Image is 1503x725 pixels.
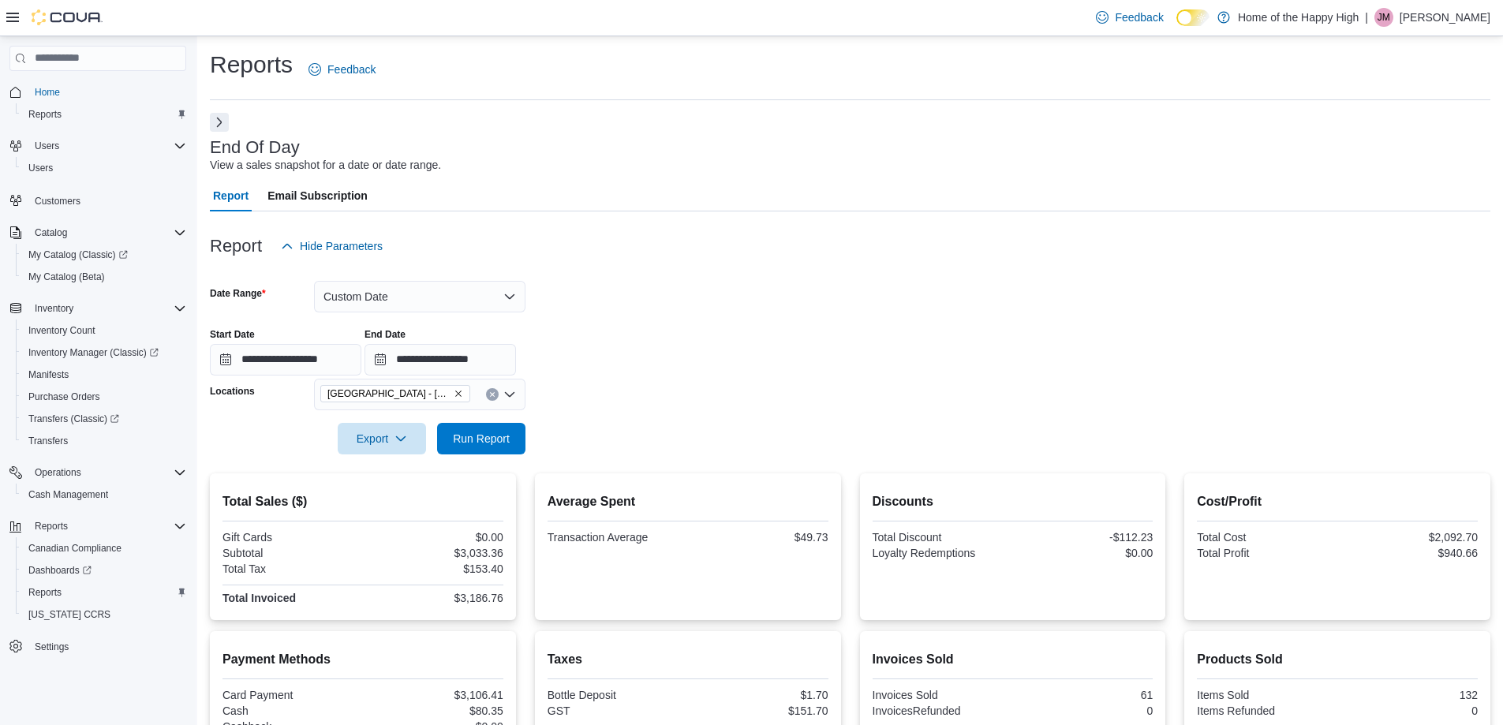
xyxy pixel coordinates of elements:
[35,226,67,239] span: Catalog
[28,223,73,242] button: Catalog
[210,113,229,132] button: Next
[28,192,87,211] a: Customers
[3,515,193,537] button: Reports
[16,581,193,604] button: Reports
[22,245,134,264] a: My Catalog (Classic)
[210,287,266,300] label: Date Range
[873,531,1010,544] div: Total Discount
[1340,547,1478,559] div: $940.66
[22,159,59,178] a: Users
[327,62,376,77] span: Feedback
[28,108,62,121] span: Reports
[28,346,159,359] span: Inventory Manager (Classic)
[210,237,262,256] h3: Report
[16,604,193,626] button: [US_STATE] CCRS
[1015,704,1153,717] div: 0
[366,592,503,604] div: $3,186.76
[28,136,186,155] span: Users
[302,54,382,85] a: Feedback
[691,704,828,717] div: $151.70
[28,249,128,261] span: My Catalog (Classic)
[691,689,828,701] div: $1.70
[873,492,1153,511] h2: Discounts
[548,531,685,544] div: Transaction Average
[327,386,451,402] span: [GEOGRAPHIC_DATA] - [GEOGRAPHIC_DATA] - Fire & Flower
[222,547,360,559] div: Subtotal
[28,608,110,621] span: [US_STATE] CCRS
[275,230,389,262] button: Hide Parameters
[22,245,186,264] span: My Catalog (Classic)
[35,466,81,479] span: Operations
[28,413,119,425] span: Transfers (Classic)
[347,423,417,454] span: Export
[28,391,100,403] span: Purchase Orders
[16,157,193,179] button: Users
[366,689,503,701] div: $3,106.41
[28,324,95,337] span: Inventory Count
[16,559,193,581] a: Dashboards
[210,328,255,341] label: Start Date
[873,547,1010,559] div: Loyalty Redemptions
[1340,531,1478,544] div: $2,092.70
[222,531,360,544] div: Gift Cards
[548,704,685,717] div: GST
[3,222,193,244] button: Catalog
[366,547,503,559] div: $3,033.36
[28,190,186,210] span: Customers
[3,635,193,658] button: Settings
[1176,9,1210,26] input: Dark Mode
[22,409,125,428] a: Transfers (Classic)
[1197,689,1334,701] div: Items Sold
[28,271,105,283] span: My Catalog (Beta)
[222,650,503,669] h2: Payment Methods
[22,387,186,406] span: Purchase Orders
[22,267,186,286] span: My Catalog (Beta)
[22,605,117,624] a: [US_STATE] CCRS
[16,244,193,266] a: My Catalog (Classic)
[28,223,186,242] span: Catalog
[1340,689,1478,701] div: 132
[1238,8,1359,27] p: Home of the Happy High
[486,388,499,401] button: Clear input
[22,365,75,384] a: Manifests
[3,462,193,484] button: Operations
[22,432,74,450] a: Transfers
[16,364,193,386] button: Manifests
[28,517,186,536] span: Reports
[365,328,406,341] label: End Date
[1090,2,1169,33] a: Feedback
[210,138,300,157] h3: End Of Day
[22,159,186,178] span: Users
[338,423,426,454] button: Export
[1374,8,1393,27] div: Jessica Manuel
[548,492,828,511] h2: Average Spent
[28,368,69,381] span: Manifests
[28,463,88,482] button: Operations
[691,531,828,544] div: $49.73
[365,344,516,376] input: Press the down key to open a popover containing a calendar.
[16,537,193,559] button: Canadian Compliance
[28,136,65,155] button: Users
[1015,547,1153,559] div: $0.00
[28,488,108,501] span: Cash Management
[366,562,503,575] div: $153.40
[22,432,186,450] span: Transfers
[267,180,368,211] span: Email Subscription
[28,637,75,656] a: Settings
[35,86,60,99] span: Home
[32,9,103,25] img: Cova
[16,430,193,452] button: Transfers
[222,689,360,701] div: Card Payment
[28,83,66,102] a: Home
[222,704,360,717] div: Cash
[22,583,186,602] span: Reports
[210,157,441,174] div: View a sales snapshot for a date or date range.
[22,485,114,504] a: Cash Management
[22,267,111,286] a: My Catalog (Beta)
[3,189,193,211] button: Customers
[1340,704,1478,717] div: 0
[22,343,186,362] span: Inventory Manager (Classic)
[1365,8,1368,27] p: |
[16,408,193,430] a: Transfers (Classic)
[873,650,1153,669] h2: Invoices Sold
